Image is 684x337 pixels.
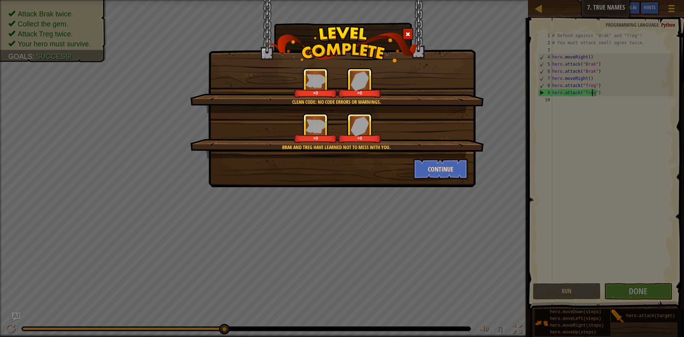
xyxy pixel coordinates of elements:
[266,26,419,62] img: level_complete.png
[340,90,380,96] div: +0
[295,136,336,141] div: +0
[413,158,468,180] button: Continue
[340,136,380,141] div: +0
[224,144,449,151] div: Brak and Treg have learned not to mess with you.
[351,116,369,136] img: reward_icon_gems.png
[224,98,449,106] div: Clean code: no code errors or warnings.
[295,90,336,96] div: +0
[306,119,326,133] img: reward_icon_xp.png
[306,74,326,88] img: reward_icon_xp.png
[351,71,369,91] img: reward_icon_gems.png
